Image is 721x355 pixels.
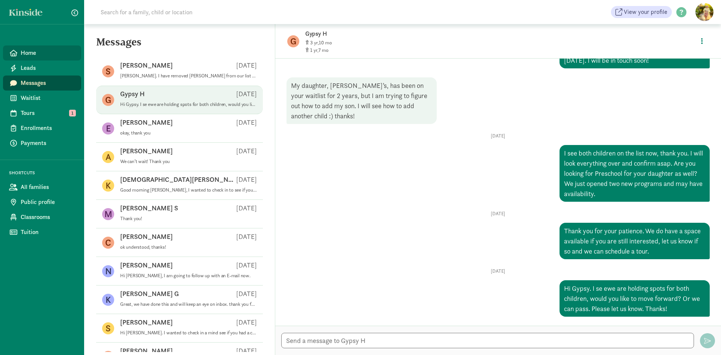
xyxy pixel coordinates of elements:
p: Hi [PERSON_NAME]. I wanted to check in a mind see if you had a chance to look over our infant pos... [120,330,257,336]
p: [PERSON_NAME] [120,118,173,127]
span: Payments [21,139,75,148]
a: All families [3,180,81,195]
span: Waitlist [21,94,75,103]
span: All families [21,183,75,192]
figure: S [102,322,114,334]
span: Messages [21,79,75,88]
p: [DATE] [287,211,710,217]
p: [DEMOGRAPHIC_DATA][PERSON_NAME] [120,175,236,184]
p: [PERSON_NAME] S [120,204,178,213]
a: Home [3,45,81,60]
p: Hi [PERSON_NAME], I am going to follow up with an E-mail now. [120,273,257,279]
figure: S [102,65,114,77]
a: Enrollments [3,121,81,136]
p: [PERSON_NAME] [120,232,173,241]
span: Public profile [21,198,75,207]
p: [PERSON_NAME] G [120,289,179,298]
p: Gypsy H [120,89,145,98]
span: 10 [319,39,332,46]
span: View your profile [624,8,667,17]
p: [DATE] [236,232,257,241]
p: [DATE] [236,89,257,98]
figure: A [102,151,114,163]
p: Good morning [PERSON_NAME], I wanted to check in to see if you were hoping to enroll Ford? Or if ... [120,187,257,193]
span: 1 [310,47,318,53]
span: 3 [310,39,319,46]
p: Great, we have done this and will keep an eye on inbox. thank you for your help [120,301,257,307]
span: Classrooms [21,213,75,222]
span: Enrollments [21,124,75,133]
a: Public profile [3,195,81,210]
a: Tuition [3,225,81,240]
figure: N [102,265,114,277]
figure: E [102,122,114,134]
a: View your profile [611,6,672,18]
input: Search for a family, child or location [96,5,307,20]
div: Thank you for your patience. We do have a space available if you are still interested, let us kno... [560,223,710,259]
p: [DATE] [236,261,257,270]
p: [PERSON_NAME] [120,147,173,156]
a: Tours 1 [3,106,81,121]
p: Thank you! [120,216,257,222]
p: [DATE] [287,133,710,139]
a: Waitlist [3,91,81,106]
figure: C [102,237,114,249]
a: Classrooms [3,210,81,225]
span: Leads [21,63,75,73]
a: Messages [3,76,81,91]
h5: Messages [84,36,275,54]
div: I see both children on the list now, thank you. I will look everything over and confirm asap. Are... [560,145,710,202]
figure: G [102,94,114,106]
a: Payments [3,136,81,151]
span: Tuition [21,228,75,237]
p: [DATE] [236,175,257,184]
div: My daughter, [PERSON_NAME]’s, has been on your waitlist for 2 years, but I am trying to figure ou... [287,77,437,124]
figure: K [102,180,114,192]
p: [DATE] [236,147,257,156]
p: [DATE] [236,289,257,298]
p: [PERSON_NAME] [120,318,173,327]
p: [DATE] [236,61,257,70]
a: Leads [3,60,81,76]
figure: M [102,208,114,220]
div: Hi Gypsy. I se ewe are holding spots for both children, would you like to move forward? Or we can... [560,280,710,317]
p: [PERSON_NAME] [120,261,173,270]
p: [PERSON_NAME] [120,61,173,70]
span: Home [21,48,75,57]
p: ok understood, thanks! [120,244,257,250]
p: We can’t wait! Thank you [120,159,257,165]
p: [DATE] [236,318,257,327]
figure: K [102,294,114,306]
span: 1 [69,110,76,116]
iframe: Chat Widget [683,319,721,355]
p: okay, thank you [120,130,257,136]
figure: G [287,35,299,47]
p: [DATE] [287,268,710,274]
p: [DATE] [236,204,257,213]
p: Hi Gypsy. I se ewe are holding spots for both children, would you like to move forward? Or we can... [120,101,257,107]
p: [PERSON_NAME]. I have removed [PERSON_NAME] from our list but should you want to remain please le... [120,73,257,79]
span: Tours [21,109,75,118]
p: [DATE] [236,118,257,127]
span: 7 [318,47,329,53]
p: Gypsy H [305,29,542,39]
